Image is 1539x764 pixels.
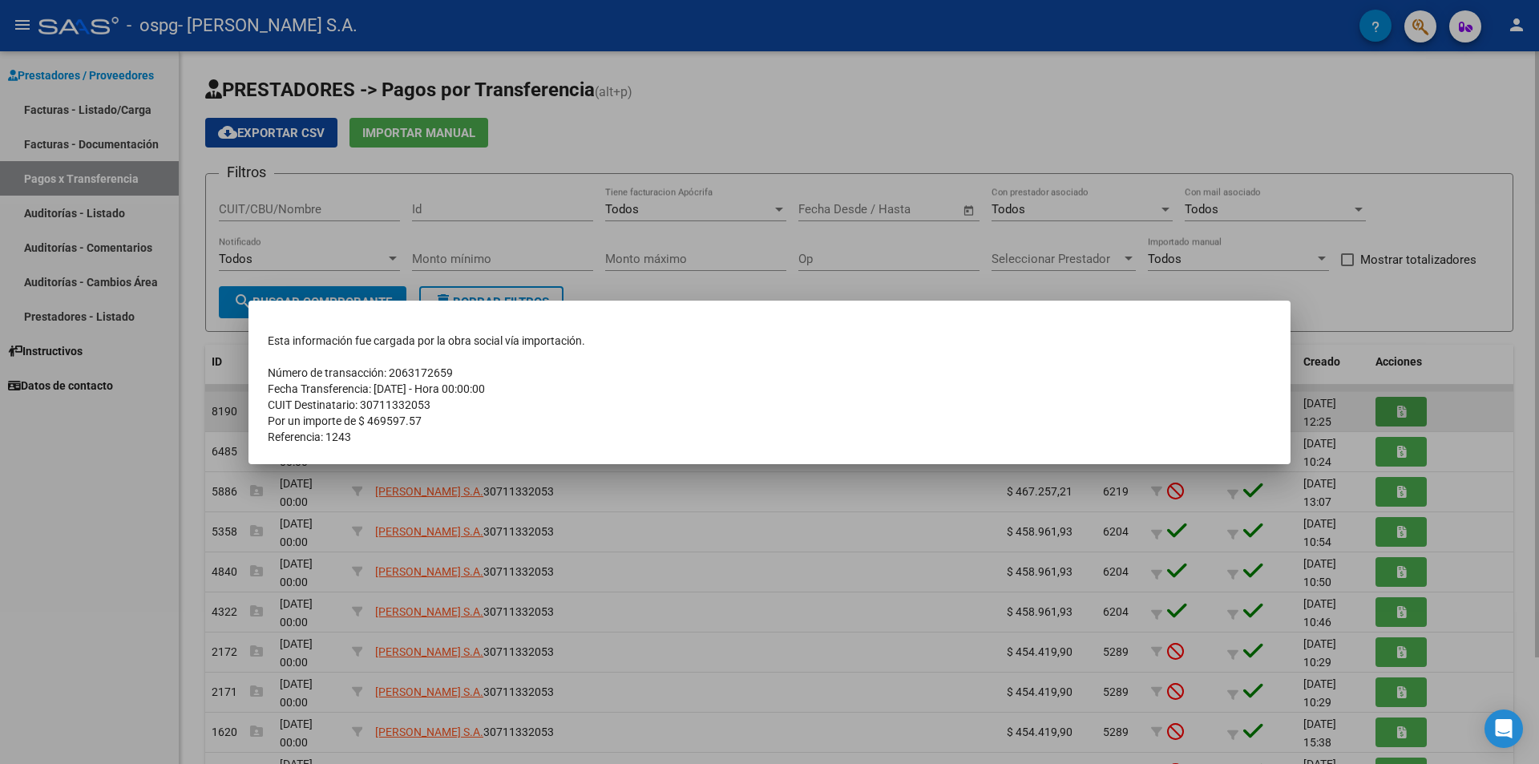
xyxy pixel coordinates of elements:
td: Referencia: 1243 [268,429,1271,445]
div: Open Intercom Messenger [1484,709,1523,748]
td: CUIT Destinatario: 30711332053 [268,397,1271,413]
td: Fecha Transferencia: [DATE] - Hora 00:00:00 [268,381,1271,397]
td: Por un importe de $ 469597.57 [268,413,1271,429]
td: Número de transacción: 2063172659 [268,365,1271,381]
td: Esta información fue cargada por la obra social vía importación. [268,333,1271,349]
